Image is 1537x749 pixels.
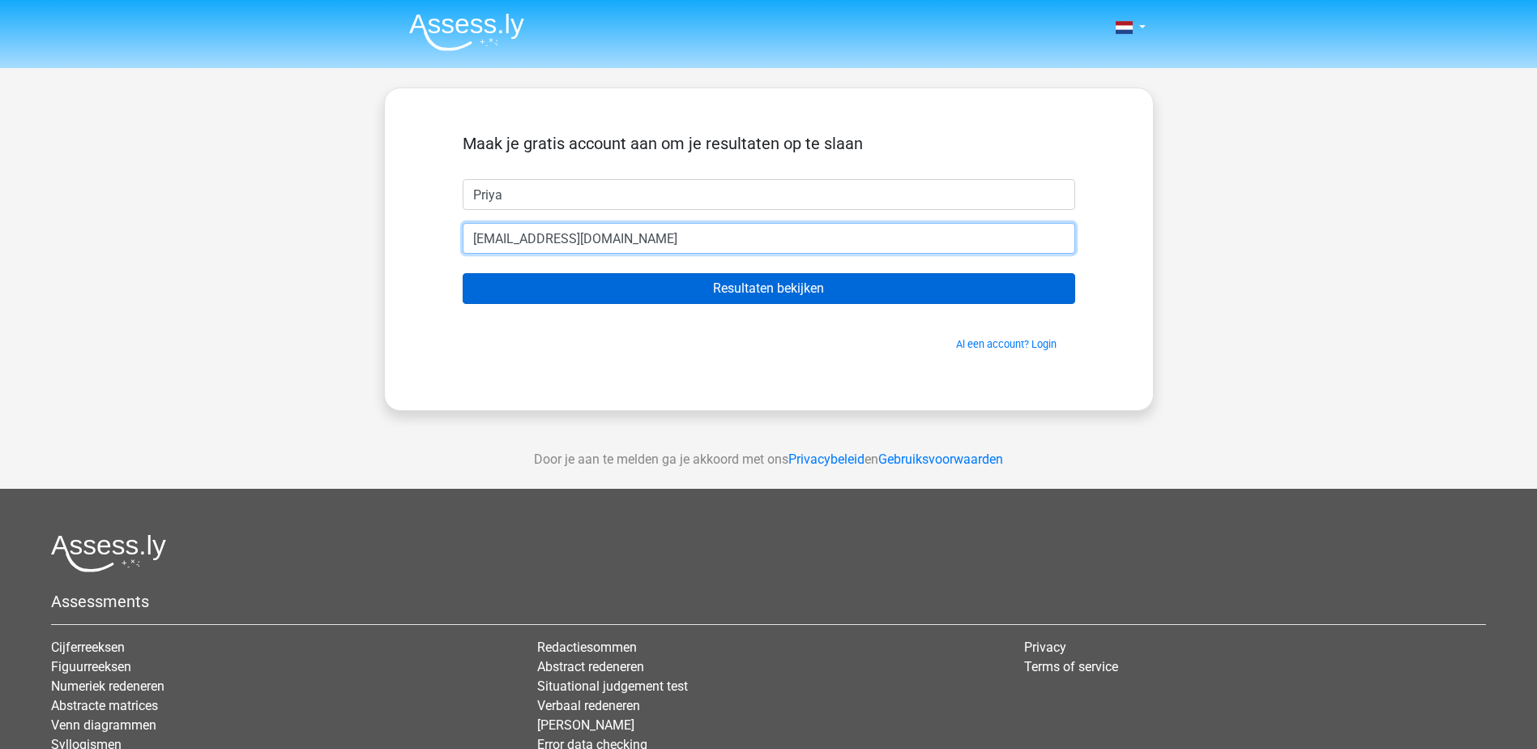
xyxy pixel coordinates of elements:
h5: Assessments [51,592,1486,611]
a: Situational judgement test [537,678,688,694]
a: [PERSON_NAME] [537,717,634,733]
a: Venn diagrammen [51,717,156,733]
a: Privacybeleid [788,452,865,467]
a: Privacy [1024,640,1066,655]
a: Verbaal redeneren [537,698,640,713]
a: Abstracte matrices [51,698,158,713]
a: Cijferreeksen [51,640,125,655]
a: Terms of service [1024,659,1118,674]
a: Al een account? Login [956,338,1057,350]
input: Email [463,223,1075,254]
a: Numeriek redeneren [51,678,164,694]
a: Gebruiksvoorwaarden [878,452,1003,467]
input: Resultaten bekijken [463,273,1075,304]
img: Assessly logo [51,534,166,572]
a: Abstract redeneren [537,659,644,674]
a: Redactiesommen [537,640,637,655]
input: Voornaam [463,179,1075,210]
a: Figuurreeksen [51,659,131,674]
h5: Maak je gratis account aan om je resultaten op te slaan [463,134,1075,153]
img: Assessly [409,13,524,51]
